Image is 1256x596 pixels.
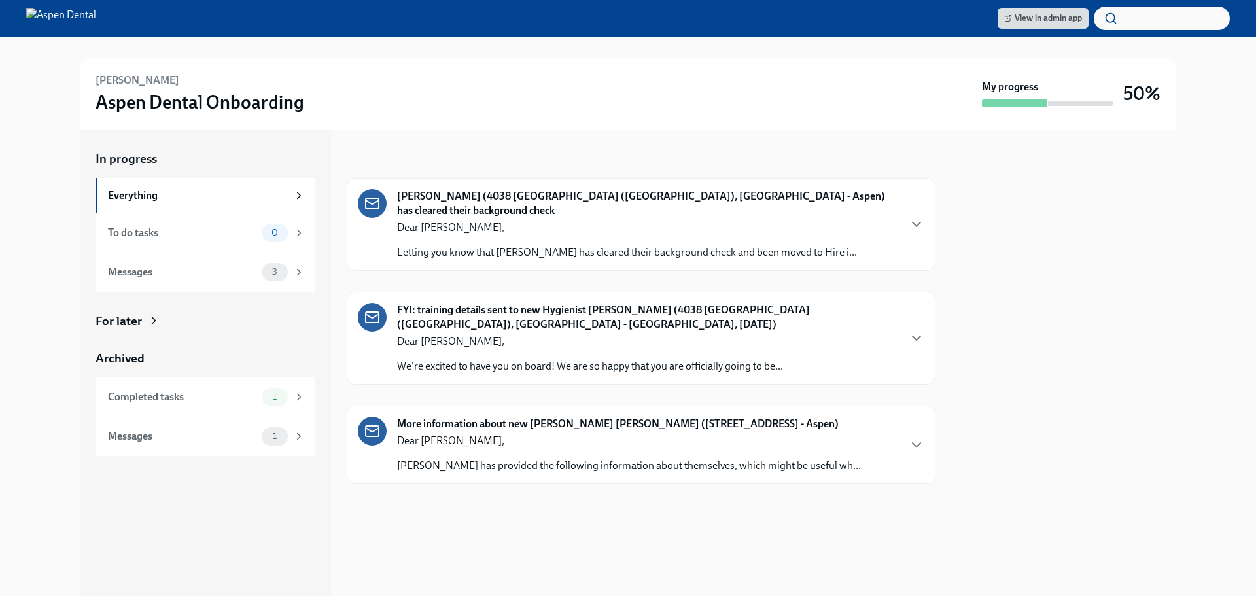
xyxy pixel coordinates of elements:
strong: My progress [982,80,1038,94]
span: 1 [265,431,285,441]
h6: [PERSON_NAME] [96,73,179,88]
div: In progress [347,150,408,167]
a: For later [96,313,315,330]
a: View in admin app [998,8,1089,29]
img: Aspen Dental [26,8,96,29]
h3: Aspen Dental Onboarding [96,90,304,114]
span: 1 [265,392,285,402]
div: To do tasks [108,226,256,240]
p: Dear [PERSON_NAME], [397,334,783,349]
div: Completed tasks [108,390,256,404]
div: Messages [108,265,256,279]
a: In progress [96,150,315,167]
span: 3 [264,267,285,277]
p: Dear [PERSON_NAME], [397,220,857,235]
p: Dear [PERSON_NAME], [397,434,861,448]
a: Completed tasks1 [96,377,315,417]
p: [PERSON_NAME] has provided the following information about themselves, which might be useful wh... [397,459,861,473]
a: Messages1 [96,417,315,456]
div: Messages [108,429,256,444]
a: Everything [96,178,315,213]
a: Archived [96,350,315,367]
h3: 50% [1123,82,1160,105]
a: Messages3 [96,253,315,292]
span: 0 [264,228,286,237]
p: We're excited to have you on board! We are so happy that you are officially going to be... [397,359,783,374]
p: Letting you know that [PERSON_NAME] has cleared their background check and been moved to Hire i... [397,245,857,260]
strong: FYI: training details sent to new Hygienist [PERSON_NAME] (4038 [GEOGRAPHIC_DATA] ([GEOGRAPHIC_DA... [397,303,898,332]
strong: [PERSON_NAME] (4038 [GEOGRAPHIC_DATA] ([GEOGRAPHIC_DATA]), [GEOGRAPHIC_DATA] - Aspen) has cleared... [397,189,898,218]
div: For later [96,313,142,330]
div: Everything [108,188,288,203]
span: View in admin app [1004,12,1082,25]
a: To do tasks0 [96,213,315,253]
strong: More information about new [PERSON_NAME] [PERSON_NAME] ([STREET_ADDRESS] - Aspen) [397,417,839,431]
